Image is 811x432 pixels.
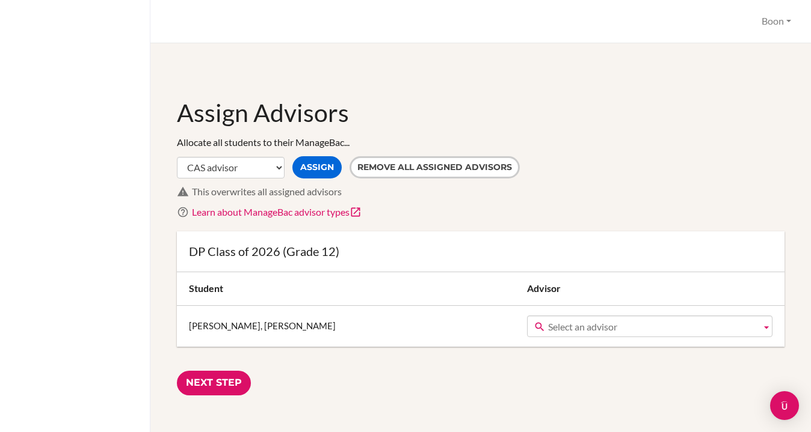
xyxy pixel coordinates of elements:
div: This overwrites all assigned advisors [192,185,785,199]
td: [PERSON_NAME], [PERSON_NAME] [177,305,524,347]
th: Advisor [524,272,785,305]
th: Student [177,272,524,305]
button: Remove all assigned advisors [350,156,520,178]
a: Learn about ManageBac advisor types [192,206,362,218]
button: Assign [292,156,342,178]
p: Allocate all students to their ManageBac... [177,136,785,150]
button: Boon [756,10,797,32]
h1: Assign Advisors [177,96,785,129]
span: Select an advisor [548,316,756,338]
div: Open Intercom Messenger [770,391,799,420]
input: Next Step [177,371,251,395]
h3: DP Class of 2026 (Grade 12) [189,243,772,260]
